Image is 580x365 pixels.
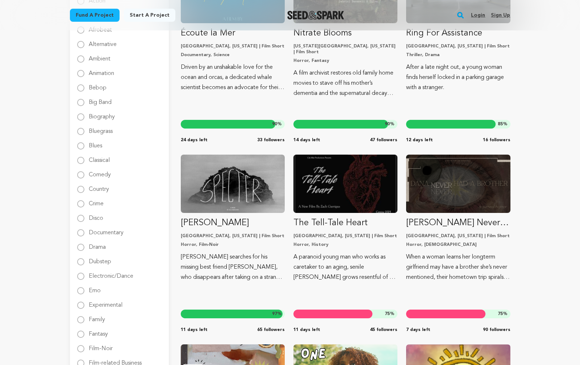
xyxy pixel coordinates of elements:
a: Login [471,9,485,21]
a: Fund Specter [181,155,285,282]
label: Emo [89,282,101,294]
label: Alternative [89,36,117,47]
label: Drama [89,239,106,250]
a: Fund Dana Never Had A Brother [406,155,510,282]
span: 90 [385,122,390,126]
label: Family [89,311,105,323]
span: % [385,311,395,317]
span: 75 [498,312,503,316]
label: Country [89,181,109,192]
label: Biography [89,108,115,120]
label: Fantasy [89,326,108,337]
img: Seed&Spark Logo Dark Mode [287,11,344,20]
span: % [272,121,282,127]
label: Bebop [89,79,107,91]
a: Seed&Spark Homepage [287,11,344,20]
label: Disco [89,210,103,221]
span: 11 days left [181,327,208,333]
span: % [385,121,395,127]
span: 65 followers [257,327,285,333]
p: [PERSON_NAME] Never Had A Brother [406,217,510,229]
a: Sign up [491,9,510,21]
span: 47 followers [370,137,397,143]
p: Driven by an unshakable love for the ocean and orcas, a dedicated whale scientist becomes an advo... [181,62,285,93]
a: Start a project [124,9,175,22]
span: % [498,121,508,127]
span: 90 followers [483,327,510,333]
span: 16 followers [483,137,510,143]
a: Fund a project [70,9,120,22]
label: Blues [89,137,102,149]
p: [US_STATE][GEOGRAPHIC_DATA], [US_STATE] | Film Short [293,43,397,55]
p: Horror, Fantasy [293,58,397,64]
span: 45 followers [370,327,397,333]
a: Fund The Tell-Tale Heart [293,155,397,282]
p: [GEOGRAPHIC_DATA], [US_STATE] | Film Short [406,43,510,49]
span: 11 days left [293,327,320,333]
p: [GEOGRAPHIC_DATA], [US_STATE] | Film Short [293,233,397,239]
p: After a late night out, a young woman finds herself locked in a parking garage with a stranger. [406,62,510,93]
p: [PERSON_NAME] searches for his missing best friend [PERSON_NAME], who disappears after taking on ... [181,252,285,282]
label: Big Band [89,94,112,105]
label: Ambient [89,50,110,62]
label: Comedy [89,166,111,178]
label: Animation [89,65,114,76]
p: [GEOGRAPHIC_DATA], [US_STATE] | Film Short [406,233,510,239]
label: Crime [89,195,104,207]
span: 85 [498,122,503,126]
label: Electronic/Dance [89,268,133,279]
p: Horror, History [293,242,397,248]
p: Nitrate Blooms [293,28,397,39]
p: A paranoid young man who works as caretaker to an aging, senile [PERSON_NAME] grows resentful of ... [293,252,397,282]
p: Écoute la Mer [181,28,285,39]
label: Documentary [89,224,124,236]
span: % [498,311,508,317]
span: 90 [272,122,277,126]
label: Bluegrass [89,123,113,134]
span: 14 days left [293,137,320,143]
label: Experimental [89,297,122,308]
p: [PERSON_NAME] [181,217,285,229]
label: Classical [89,152,110,163]
p: Documentary, Science [181,52,285,58]
p: Ring For Assistance [406,28,510,39]
p: [GEOGRAPHIC_DATA], [US_STATE] | Film Short [181,233,285,239]
p: Horror, Film-Noir [181,242,285,248]
span: 97 [272,312,277,316]
label: Dubstep [89,253,111,265]
p: The Tell-Tale Heart [293,217,397,229]
span: 75 [385,312,390,316]
p: A film archivist restores old family home movies to stave off his mother’s dementia and the super... [293,68,397,98]
p: Thriller, Drama [406,52,510,58]
p: [GEOGRAPHIC_DATA], [US_STATE] | Film Short [181,43,285,49]
span: 7 days left [406,327,430,333]
span: 12 days left [406,137,433,143]
label: Film-Noir [89,340,113,352]
span: 33 followers [257,137,285,143]
p: Horror, [DEMOGRAPHIC_DATA] [406,242,510,248]
span: % [272,311,282,317]
p: When a woman learns her longterm girlfriend may have a brother she’s never mentioned, their homet... [406,252,510,282]
span: 24 days left [181,137,208,143]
